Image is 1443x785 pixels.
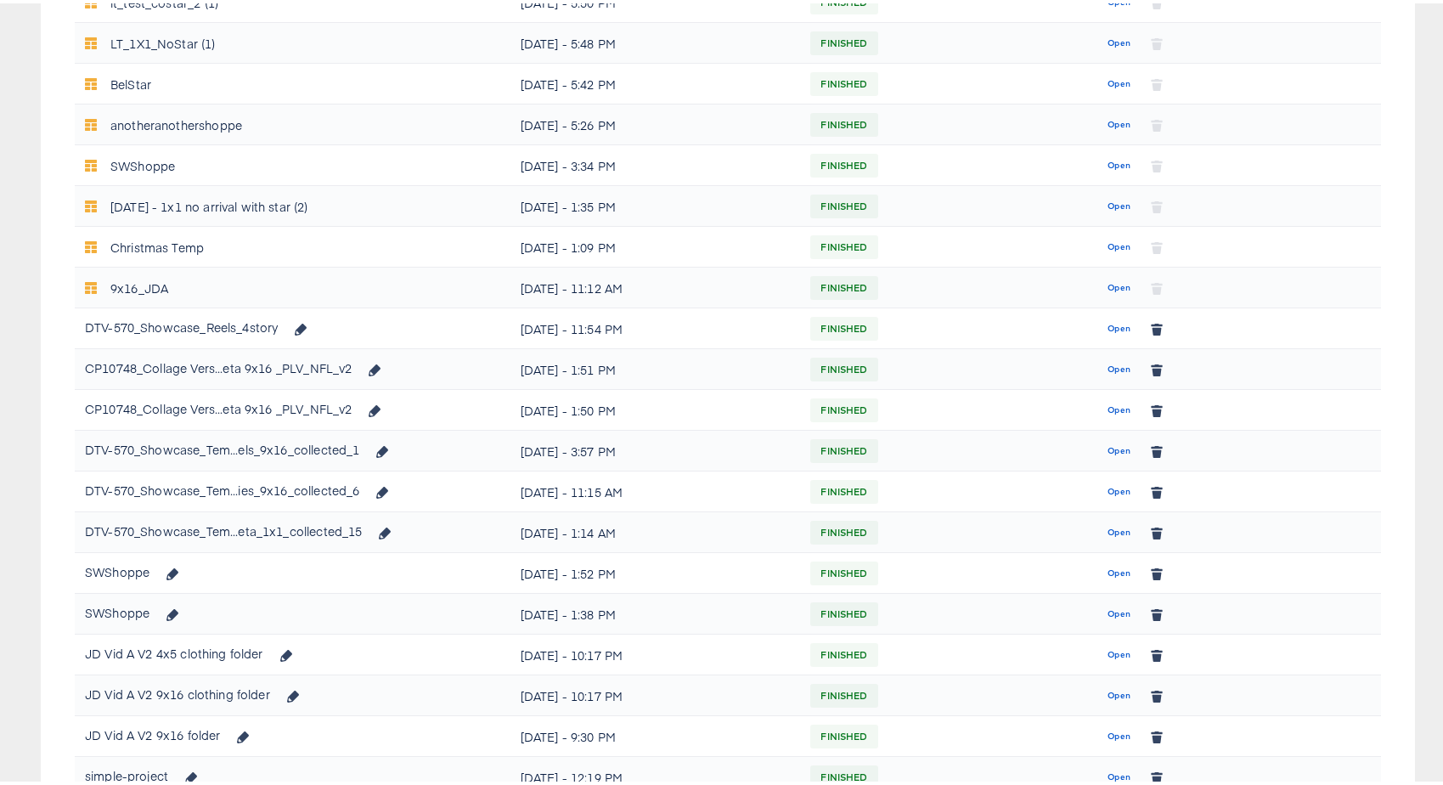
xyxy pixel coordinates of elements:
div: [DATE] - 1:35 PM [521,189,791,217]
button: Open [1101,516,1137,543]
span: Open [1108,399,1130,415]
div: [DATE] - 10:17 PM [521,638,791,665]
div: [DATE] - 11:15 AM [521,475,791,502]
div: [DATE] - 1:50 PM [521,393,791,421]
button: Open [1101,230,1137,257]
button: Open [1101,638,1137,665]
span: FINISHED [810,638,877,665]
span: FINISHED [810,26,877,54]
span: Open [1108,644,1130,659]
span: FINISHED [810,312,877,339]
div: [DATE] - 5:26 PM [521,108,791,135]
span: Open [1108,236,1130,251]
div: [DATE] - 5:42 PM [521,67,791,94]
div: [DATE] - 1:51 PM [521,353,791,380]
span: Open [1108,114,1130,129]
button: Open [1101,556,1137,584]
span: FINISHED [810,720,877,747]
button: Open [1101,149,1137,176]
span: Open [1108,522,1130,537]
span: FINISHED [810,556,877,584]
span: FINISHED [810,597,877,624]
div: [DATE] - 1:14 AM [521,516,791,543]
button: Open [1101,353,1137,380]
div: [DATE] - 9:30 PM [521,720,791,747]
div: [DATE] - 3:57 PM [521,434,791,461]
span: Open [1108,277,1130,292]
div: [DATE] - 5:48 PM [521,26,791,54]
div: BelStar [110,67,151,94]
div: [DATE] - 10:17 PM [521,679,791,706]
div: DTV-570_Showcase_Reels_4story [85,310,318,339]
div: [DATE] - 11:12 AM [521,271,791,298]
span: FINISHED [810,679,877,706]
div: [DATE] - 1:38 PM [521,597,791,624]
span: FINISHED [810,230,877,257]
span: Open [1108,766,1130,782]
div: JD Vid A V2 4x5 clothing folder [85,636,302,665]
span: Open [1108,155,1130,170]
span: FINISHED [810,67,877,94]
span: FINISHED [810,149,877,176]
div: anotheranothershoppe [110,108,242,135]
div: DTV-570_Showcase_Tem...els_9x16_collected_1 [85,432,359,460]
div: 9x16_JDA [110,271,168,298]
span: Open [1108,73,1130,88]
button: Open [1101,597,1137,624]
span: Open [1108,195,1130,211]
span: Open [1108,32,1130,48]
button: Open [1101,312,1137,339]
button: Open [1101,720,1137,747]
button: Open [1101,189,1137,217]
div: [DATE] - 1:52 PM [521,556,791,584]
span: Open [1108,685,1130,700]
button: Open [1101,67,1137,94]
span: FINISHED [810,353,877,380]
span: FINISHED [810,271,877,298]
span: Open [1108,481,1130,496]
div: CP10748_Collage Vers...eta 9x16 _PLV_NFL_v2 [85,392,352,419]
div: CP10748_Collage Vers...eta 9x16 _PLV_NFL_v2 [85,351,352,378]
div: SWShoppe [85,555,189,584]
div: JD Vid A V2 9x16 folder [85,718,260,747]
span: Open [1108,318,1130,333]
button: Open [1101,679,1137,706]
button: Open [1101,108,1137,135]
div: [DATE] - 11:54 PM [521,312,791,339]
div: [DATE] - 1:09 PM [521,230,791,257]
div: [DATE] - 1x1 no arrival with star (2) [110,189,308,217]
span: Open [1108,726,1130,741]
span: FINISHED [810,434,877,461]
span: FINISHED [810,189,877,217]
div: DTV-570_Showcase_Tem...ies_9x16_collected_6 [85,473,359,500]
button: Open [1101,393,1137,421]
span: Open [1108,562,1130,578]
span: Open [1108,603,1130,618]
div: [DATE] - 3:34 PM [521,149,791,176]
button: Open [1101,434,1137,461]
div: SWShoppe [85,596,189,624]
span: FINISHED [810,475,877,502]
span: FINISHED [810,108,877,135]
span: Open [1108,440,1130,455]
button: Open [1101,271,1137,298]
div: SWShoppe [110,149,175,176]
button: Open [1101,475,1137,502]
button: Open [1101,26,1137,54]
div: JD Vid A V2 9x16 clothing folder [85,677,309,706]
div: DTV-570_Showcase_Tem...eta_1x1_collected_15 [85,514,362,541]
span: FINISHED [810,393,877,421]
span: Open [1108,359,1130,374]
span: FINISHED [810,516,877,543]
div: LT_1X1_NoStar (1) [110,26,216,54]
div: Christmas Temp [110,230,204,257]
